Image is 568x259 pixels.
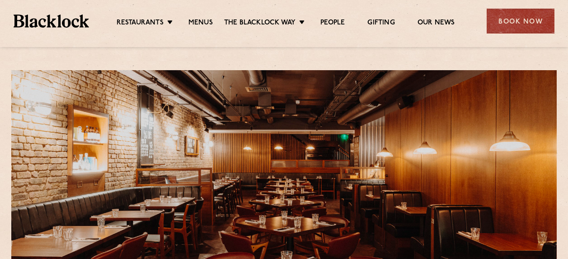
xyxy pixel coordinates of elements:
[487,9,554,34] div: Book Now
[320,19,345,29] a: People
[117,19,164,29] a: Restaurants
[418,19,455,29] a: Our News
[224,19,296,29] a: The Blacklock Way
[367,19,394,29] a: Gifting
[14,14,89,27] img: BL_Textured_Logo-footer-cropped.svg
[188,19,213,29] a: Menus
